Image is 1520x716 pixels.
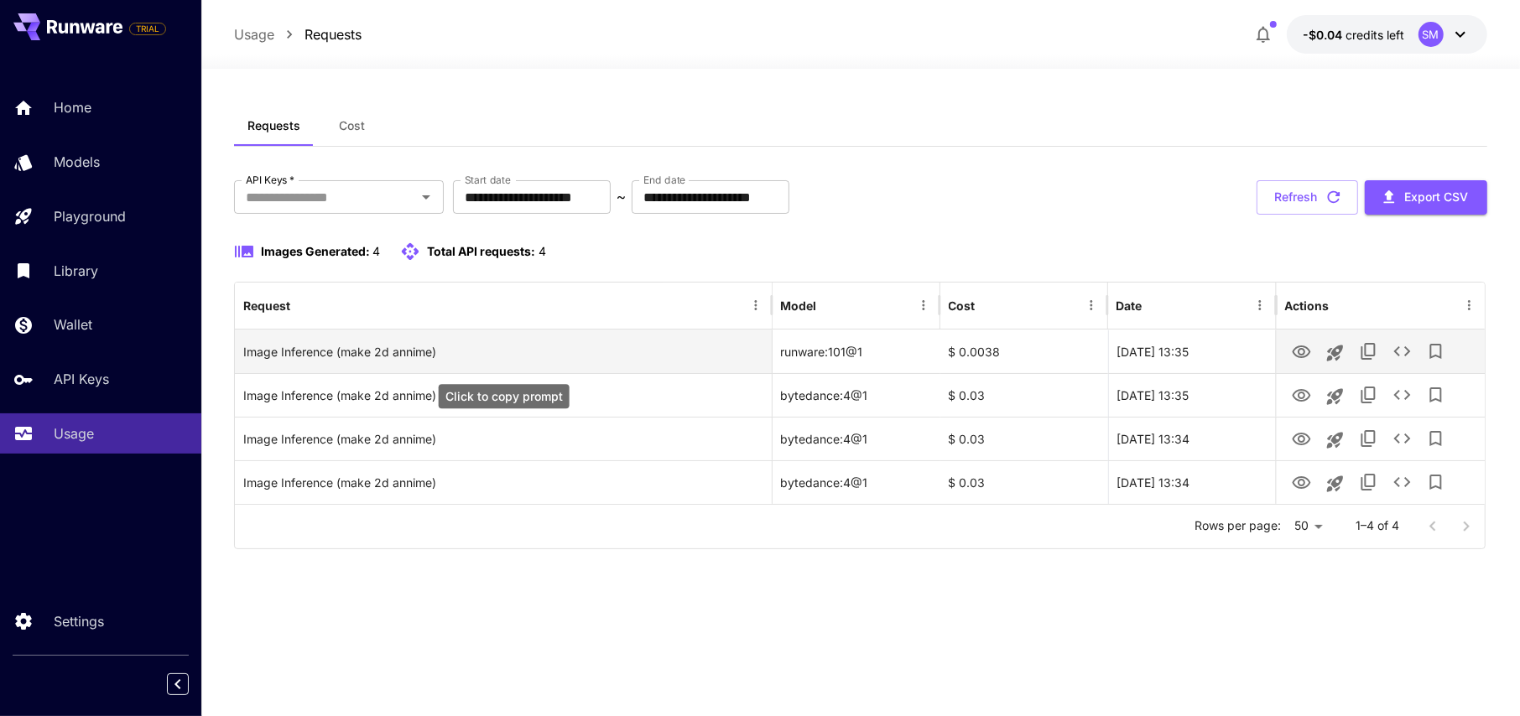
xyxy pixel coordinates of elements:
div: bytedance:4@1 [773,417,940,460]
a: Requests [305,24,362,44]
button: Menu [1248,293,1272,317]
p: Models [54,152,100,172]
p: Playground [54,206,126,226]
button: See details [1385,335,1418,368]
button: Export CSV [1365,180,1487,215]
button: View Image [1284,464,1318,499]
button: Add to library [1418,335,1452,368]
a: Usage [234,24,274,44]
div: $ 0.03 [940,373,1108,417]
button: Sort [292,293,315,317]
div: $ 0.03 [940,460,1108,504]
div: Click to copy prompt [243,374,763,417]
button: Menu [1457,293,1481,317]
button: Add to library [1418,465,1452,499]
p: 1–4 of 4 [1356,517,1399,534]
div: 22 Aug, 2025 13:34 [1108,417,1276,460]
label: Start date [465,173,511,187]
label: End date [643,173,685,187]
button: Copy TaskUUID [1351,378,1385,412]
button: Menu [1080,293,1103,317]
div: 50 [1288,514,1329,538]
button: Copy TaskUUID [1351,422,1385,455]
button: Add to library [1418,422,1452,455]
div: 22 Aug, 2025 13:35 [1108,373,1276,417]
button: Launch in playground [1318,336,1351,370]
div: $ 0.03 [940,417,1108,460]
button: View Image [1284,421,1318,455]
div: bytedance:4@1 [773,373,940,417]
div: Request [243,298,290,313]
button: Refresh [1257,180,1358,215]
button: Launch in playground [1318,467,1351,501]
p: Home [54,97,91,117]
div: Model [781,298,817,313]
div: Collapse sidebar [180,669,201,699]
button: View Image [1284,334,1318,368]
button: Launch in playground [1318,423,1351,457]
button: Menu [912,293,935,317]
div: Click to copy prompt [243,418,763,460]
button: View Image [1284,377,1318,412]
button: Copy TaskUUID [1351,465,1385,499]
div: Click to copy prompt [243,461,763,504]
div: Date [1117,298,1143,313]
span: Requests [247,118,300,133]
div: Cost [949,298,976,313]
button: Sort [977,293,1001,317]
p: API Keys [54,369,109,389]
div: $ 0.0038 [940,329,1108,373]
span: Cost [339,118,365,133]
p: Wallet [54,314,92,335]
button: -$0.04SM [1287,15,1487,54]
div: Click to copy prompt [243,330,763,373]
div: 22 Aug, 2025 13:35 [1108,329,1276,373]
span: TRIAL [130,23,165,35]
button: See details [1385,465,1418,499]
button: Collapse sidebar [167,673,189,695]
p: Library [54,261,98,281]
span: 4 [539,244,546,258]
p: ~ [617,187,626,207]
button: Add to library [1418,378,1452,412]
p: Usage [54,423,94,444]
button: See details [1385,422,1418,455]
div: SM [1418,22,1444,47]
button: Sort [1144,293,1168,317]
div: Click to copy prompt [439,384,570,408]
button: Copy TaskUUID [1351,335,1385,368]
div: runware:101@1 [773,329,940,373]
button: Open [414,185,438,209]
div: -$0.04 [1304,26,1405,44]
span: 4 [372,244,380,258]
span: Add your payment card to enable full platform functionality. [129,18,166,39]
label: API Keys [246,173,294,187]
button: Sort [819,293,842,317]
span: -$0.04 [1304,28,1346,42]
span: Images Generated: [261,244,370,258]
div: bytedance:4@1 [773,460,940,504]
span: Total API requests: [427,244,535,258]
button: Menu [744,293,768,317]
div: 22 Aug, 2025 13:34 [1108,460,1276,504]
span: credits left [1346,28,1405,42]
button: See details [1385,378,1418,412]
nav: breadcrumb [234,24,362,44]
p: Settings [54,611,104,631]
p: Rows per page: [1195,517,1281,534]
div: Actions [1284,298,1329,313]
button: Launch in playground [1318,380,1351,413]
